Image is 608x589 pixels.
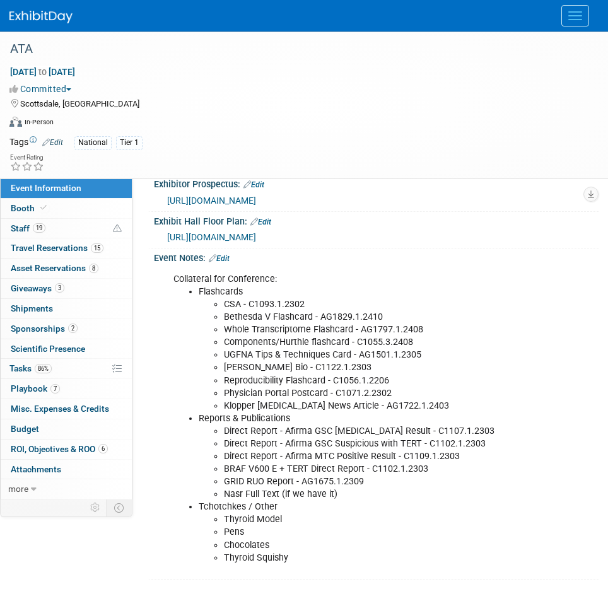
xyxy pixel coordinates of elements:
div: Exhibit Hall Floor Plan: [154,212,599,228]
div: Tier 1 [116,136,143,149]
span: Booth [11,203,49,213]
li: GRID RUO Report - AG1675.1.2309 [224,475,568,488]
button: Committed [9,83,76,95]
td: Personalize Event Tab Strip [85,499,107,516]
a: Edit [250,218,271,226]
span: Shipments [11,303,53,313]
li: Whole Transcriptome Flashcard - AG1797.1.2408 [224,324,568,336]
li: [PERSON_NAME] Bio - C1122.1.2303 [224,361,568,374]
span: Asset Reservations [11,263,98,273]
li: Klopper [MEDICAL_DATA] News Article - AG1722.1.2403 [224,400,568,412]
li: Physician Portal Postcard - C1071.2.2302 [224,387,568,400]
td: Tags [9,136,63,150]
a: Booth [1,199,132,218]
li: Pens ​ [224,526,568,539]
a: Staff19 [1,219,132,238]
td: Toggle Event Tabs [107,499,132,516]
a: [URL][DOMAIN_NAME] [167,195,256,206]
a: Sponsorships2 [1,319,132,339]
a: Asset Reservations8 [1,259,132,278]
li: Tchotchkes / Other [199,501,568,513]
a: Playbook7 [1,379,132,399]
span: more [8,484,28,494]
span: 2 [68,324,78,333]
li: CSA - C1093.1.2302 [224,298,568,311]
a: Scientific Presence [1,339,132,359]
span: Staff [11,223,45,233]
span: Giveaways [11,283,64,293]
li: BRAF V600 E + TERT Direct Report​ - C1102.1.2303 [224,463,568,475]
div: Event Format [9,115,592,134]
div: Event Notes: [154,248,599,265]
li: Thyroid Squishy [224,552,568,564]
span: 86% [35,364,52,373]
img: Format-Inperson.png [9,117,22,127]
span: Misc. Expenses & Credits [11,404,109,414]
a: Attachments [1,460,132,479]
a: [URL][DOMAIN_NAME] [167,232,256,242]
a: Budget [1,419,132,439]
span: 19 [33,223,45,233]
span: to [37,67,49,77]
a: Edit [42,138,63,147]
span: Potential Scheduling Conflict -- at least one attendee is tagged in another overlapping event. [113,223,122,235]
a: Edit [209,254,230,263]
a: Event Information [1,178,132,198]
span: Scottsdale, [GEOGRAPHIC_DATA] [20,99,139,108]
a: Misc. Expenses & Credits [1,399,132,419]
img: ExhibitDay [9,11,73,23]
li: Bethesda V Flashcard - AG1829.1.2410 [224,311,568,324]
span: ROI, Objectives & ROO [11,444,108,454]
li: UGFNA Tips & Techniques Card - AG1501.1.2305 [224,349,568,361]
span: Sponsorships [11,324,78,334]
a: more [1,479,132,499]
span: Tasks [9,363,52,373]
div: In-Person [24,117,54,127]
li: Direct Report - Afirma MTC Positive Result - C1109.1.2303 [224,450,568,463]
span: Budget [11,424,39,434]
a: Edit [243,180,264,189]
a: Tasks86% [1,359,132,378]
li: Direct Report - Afirma GSC [MEDICAL_DATA] Result - C1107.1.2303 [224,425,568,438]
span: Travel Reservations [11,243,103,253]
a: Travel Reservations15 [1,238,132,258]
span: 15 [91,243,103,253]
a: Giveaways3 [1,279,132,298]
span: Event Information [11,183,81,193]
span: 8 [89,264,98,273]
span: 3 [55,283,64,293]
span: Playbook [11,383,60,394]
li: Reproducibility Flashcard - C1056.1.2206 [224,375,568,387]
div: ATA [6,38,583,61]
span: 7 [50,384,60,394]
div: National [74,136,112,149]
span: Attachments [11,464,61,474]
button: Menu [561,5,589,26]
div: Event Rating [10,155,44,161]
span: 6 [98,444,108,453]
a: Shipments [1,299,132,318]
div: Exhibitor Prospectus: [154,175,599,191]
li: Direct Report - Afirma GSC Suspicious with TERT - C1102.1.2303 [224,438,568,450]
div: Collateral for Conference: [165,267,575,571]
a: ROI, Objectives & ROO6 [1,440,132,459]
span: Scientific Presence [11,344,85,354]
li: Thyroid Model​ [224,513,568,526]
i: Booth reservation complete [40,204,47,211]
li: Flashcards [199,286,568,298]
span: [DATE] [DATE] [9,66,76,78]
li: Nasr Full Text (if we have it) [224,488,568,501]
li: Chocolates ​ [224,539,568,552]
li: Reports & Publications [199,412,568,425]
li: Components/Hurthle flashcard - C1055.3.2408 [224,336,568,349]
